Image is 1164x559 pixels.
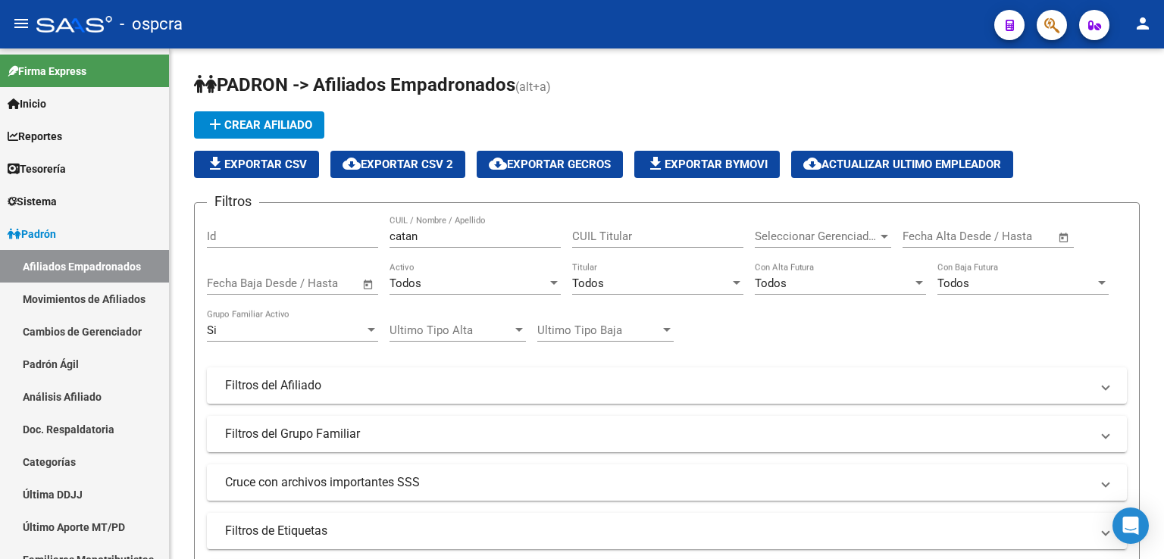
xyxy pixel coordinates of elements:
div: Open Intercom Messenger [1112,507,1149,544]
button: Exportar CSV [194,151,319,178]
input: Fecha fin [978,230,1051,243]
button: Actualizar ultimo Empleador [791,151,1013,178]
button: Exportar Bymovi [634,151,780,178]
span: PADRON -> Afiliados Empadronados [194,74,515,95]
button: Exportar CSV 2 [330,151,465,178]
span: - ospcra [120,8,183,41]
span: Sistema [8,193,57,210]
mat-panel-title: Filtros del Afiliado [225,377,1090,394]
mat-icon: cloud_download [343,155,361,173]
button: Open calendar [360,276,377,293]
span: Crear Afiliado [206,118,312,132]
span: Firma Express [8,63,86,80]
span: Todos [390,276,421,290]
h3: Filtros [207,191,259,212]
mat-panel-title: Filtros del Grupo Familiar [225,426,1090,442]
span: Todos [572,276,604,290]
span: Padrón [8,226,56,242]
span: Todos [755,276,787,290]
mat-panel-title: Filtros de Etiquetas [225,523,1090,539]
mat-expansion-panel-header: Cruce con archivos importantes SSS [207,464,1127,501]
mat-icon: menu [12,14,30,33]
mat-expansion-panel-header: Filtros del Afiliado [207,367,1127,404]
mat-icon: cloud_download [489,155,507,173]
span: Seleccionar Gerenciador [755,230,878,243]
mat-icon: person [1134,14,1152,33]
button: Exportar GECROS [477,151,623,178]
span: Todos [937,276,969,290]
input: Fecha inicio [207,276,268,290]
button: Crear Afiliado [194,111,324,139]
span: Ultimo Tipo Baja [537,323,660,337]
mat-icon: file_download [646,155,665,173]
mat-icon: add [206,115,224,133]
span: Exportar GECROS [489,158,611,171]
span: (alt+a) [515,80,551,94]
mat-icon: file_download [206,155,224,173]
span: Exportar CSV 2 [343,158,453,171]
mat-icon: cloud_download [803,155,821,173]
span: Tesorería [8,161,66,177]
span: Exportar CSV [206,158,307,171]
span: Actualizar ultimo Empleador [803,158,1001,171]
span: Reportes [8,128,62,145]
mat-expansion-panel-header: Filtros de Etiquetas [207,513,1127,549]
button: Open calendar [1056,229,1073,246]
mat-panel-title: Cruce con archivos importantes SSS [225,474,1090,491]
span: Ultimo Tipo Alta [390,323,512,337]
input: Fecha inicio [903,230,964,243]
span: Si [207,323,217,337]
mat-expansion-panel-header: Filtros del Grupo Familiar [207,416,1127,452]
input: Fecha fin [282,276,355,290]
span: Inicio [8,95,46,112]
span: Exportar Bymovi [646,158,768,171]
